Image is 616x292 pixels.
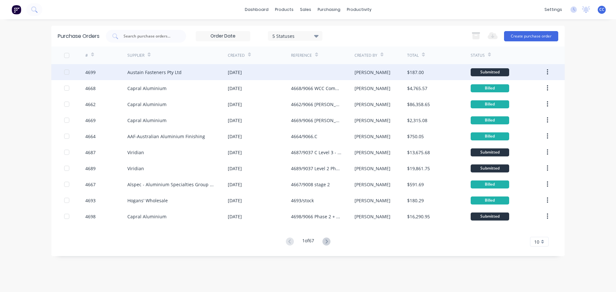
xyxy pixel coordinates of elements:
[407,85,427,92] div: $4,765.57
[228,165,242,172] div: [DATE]
[355,85,390,92] div: [PERSON_NAME]
[85,213,96,220] div: 4698
[127,69,182,76] div: Austain Fasteners Pty Ltd
[291,181,330,188] div: 4667/9008 stage 2
[85,165,96,172] div: 4689
[471,116,509,124] div: Billed
[123,33,176,39] input: Search purchase orders...
[407,53,419,58] div: Total
[407,165,430,172] div: $19,861.75
[302,237,314,246] div: 1 of 67
[291,117,341,124] div: 4669/9066 [PERSON_NAME].C
[127,53,144,58] div: Supplier
[228,101,242,108] div: [DATE]
[228,213,242,220] div: [DATE]
[85,69,96,76] div: 4699
[291,213,341,220] div: 4698/9066 Phase 2 + C/Wall Sub Frames
[407,181,424,188] div: $591.69
[344,5,375,14] div: productivity
[291,133,317,140] div: 4664/9066.C
[228,149,242,156] div: [DATE]
[228,197,242,204] div: [DATE]
[471,196,509,204] div: Billed
[297,5,314,14] div: sales
[407,117,427,124] div: $2,315.08
[599,7,604,13] span: CC
[85,85,96,92] div: 4668
[504,31,558,41] button: Create purchase order
[407,69,424,76] div: $187.00
[85,197,96,204] div: 4693
[127,85,167,92] div: Capral Aluminium
[85,181,96,188] div: 4667
[471,180,509,188] div: Billed
[407,133,424,140] div: $750.05
[471,100,509,108] div: Billed
[471,84,509,92] div: Billed
[228,133,242,140] div: [DATE]
[355,133,390,140] div: [PERSON_NAME]
[314,5,344,14] div: purchasing
[58,32,99,40] div: Purchase Orders
[355,197,390,204] div: [PERSON_NAME]
[127,181,215,188] div: Alspec - Aluminium Specialties Group Pty Ltd
[471,132,509,140] div: Billed
[85,101,96,108] div: 4662
[471,213,509,221] div: Submitted
[127,101,167,108] div: Capral Aluminium
[355,165,390,172] div: [PERSON_NAME]
[127,213,167,220] div: Capral Aluminium
[85,117,96,124] div: 4669
[228,181,242,188] div: [DATE]
[355,149,390,156] div: [PERSON_NAME]
[355,181,390,188] div: [PERSON_NAME]
[407,197,424,204] div: $180.29
[127,117,167,124] div: Capral Aluminium
[127,197,168,204] div: Hogans' Wholesale
[242,5,272,14] a: dashboard
[355,69,390,76] div: [PERSON_NAME]
[228,53,245,58] div: Created
[127,165,144,172] div: Viridian
[85,149,96,156] div: 4687
[407,149,430,156] div: $13,675.68
[407,213,430,220] div: $16,290.95
[272,32,318,39] div: 5 Statuses
[291,165,341,172] div: 4689/9037 Level 2 Phase 1
[272,5,297,14] div: products
[541,5,565,14] div: settings
[407,101,430,108] div: $86,358.65
[291,85,341,92] div: 4668/9066 WCC Components phase 1
[355,53,377,58] div: Created By
[228,117,242,124] div: [DATE]
[291,197,314,204] div: 4693/stock
[471,164,509,172] div: Submitted
[85,53,88,58] div: #
[471,68,509,76] div: Submitted
[291,101,341,108] div: 4662/9066 [PERSON_NAME].C
[228,85,242,92] div: [DATE]
[534,238,539,245] span: 10
[12,5,21,14] img: Factory
[291,149,341,156] div: 4687/9037 C Level 3 - Phase 1
[355,101,390,108] div: [PERSON_NAME]
[127,133,205,140] div: AAF-Australian Aluminium Finishing
[355,213,390,220] div: [PERSON_NAME]
[196,31,250,41] input: Order Date
[355,117,390,124] div: [PERSON_NAME]
[471,53,485,58] div: Status
[85,133,96,140] div: 4664
[228,69,242,76] div: [DATE]
[291,53,312,58] div: Reference
[471,148,509,156] div: Submitted
[127,149,144,156] div: Viridian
